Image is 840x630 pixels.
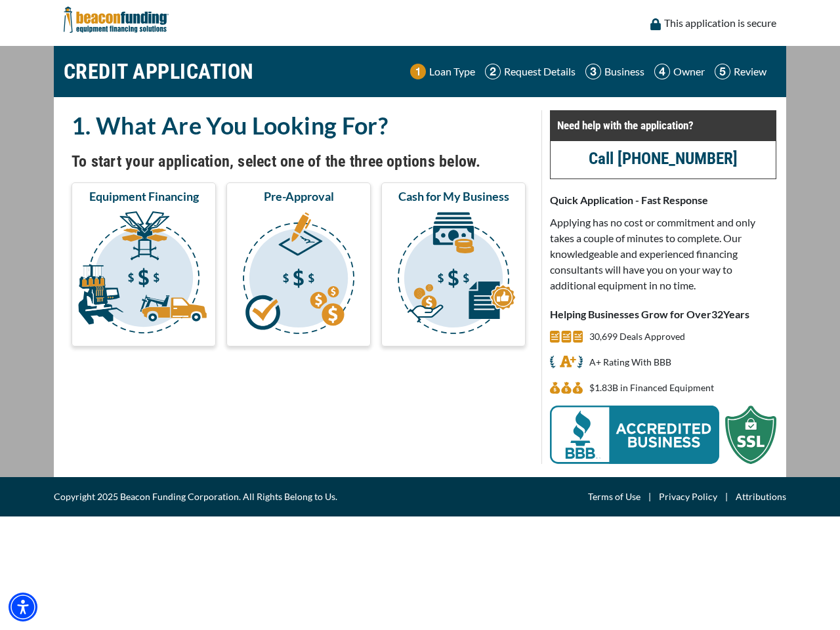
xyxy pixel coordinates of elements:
[557,117,769,133] p: Need help with the application?
[72,182,216,346] button: Equipment Financing
[264,188,334,204] span: Pre-Approval
[64,52,254,91] h1: CREDIT APPLICATION
[673,64,705,79] p: Owner
[604,64,644,79] p: Business
[589,149,738,168] a: Call [PHONE_NUMBER]
[550,406,776,464] img: BBB Acredited Business and SSL Protection
[589,380,714,396] p: $1,834,998,213 in Financed Equipment
[74,209,213,341] img: Equipment Financing
[384,209,523,341] img: Cash for My Business
[734,64,766,79] p: Review
[664,15,776,31] p: This application is secure
[659,489,717,505] a: Privacy Policy
[504,64,576,79] p: Request Details
[550,306,776,322] p: Helping Businesses Grow for Over Years
[588,489,640,505] a: Terms of Use
[229,209,368,341] img: Pre-Approval
[72,150,526,173] h4: To start your application, select one of the three options below.
[654,64,670,79] img: Step 4
[226,182,371,346] button: Pre-Approval
[550,192,776,208] p: Quick Application - Fast Response
[715,64,730,79] img: Step 5
[398,188,509,204] span: Cash for My Business
[717,489,736,505] span: |
[89,188,199,204] span: Equipment Financing
[640,489,659,505] span: |
[589,329,685,345] p: 30,699 Deals Approved
[9,593,37,621] div: Accessibility Menu
[550,215,776,293] p: Applying has no cost or commitment and only takes a couple of minutes to complete. Our knowledgea...
[485,64,501,79] img: Step 2
[72,110,526,140] h2: 1. What Are You Looking For?
[410,64,426,79] img: Step 1
[429,64,475,79] p: Loan Type
[54,489,337,505] span: Copyright 2025 Beacon Funding Corporation. All Rights Belong to Us.
[711,308,723,320] span: 32
[589,354,671,370] p: A+ Rating With BBB
[585,64,601,79] img: Step 3
[736,489,786,505] a: Attributions
[650,18,661,30] img: lock icon to convery security
[381,182,526,346] button: Cash for My Business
